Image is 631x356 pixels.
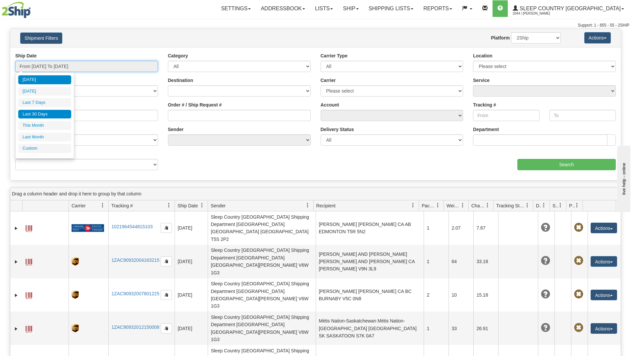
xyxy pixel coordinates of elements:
[571,200,583,211] a: Pickup Status filter column settings
[26,289,32,300] a: Label
[473,110,539,121] input: From
[447,202,460,209] span: Weight
[13,258,20,265] a: Expand
[5,6,61,11] div: live help - online
[26,323,32,333] a: Label
[18,75,71,84] li: [DATE]
[432,200,444,211] a: Packages filter column settings
[471,202,485,209] span: Charge
[555,200,566,211] a: Shipment Issues filter column settings
[161,290,172,300] button: Copy to clipboard
[72,291,79,299] img: 8 - UPS
[321,77,336,84] label: Carrier
[10,187,621,200] div: grid grouping header
[448,211,473,245] td: 2.07
[72,202,86,209] span: Carrier
[574,223,583,232] span: Pickup Not Assigned
[448,278,473,312] td: 10
[321,52,347,59] label: Carrier Type
[18,133,71,142] li: Last Month
[20,33,62,44] button: Shipment Filters
[541,256,550,265] span: Unknown
[111,291,159,296] a: 1ZAC90932007801225
[541,323,550,332] span: Unknown
[72,224,104,232] img: 20 - Canada Post
[168,102,222,108] label: Order # / Ship Request #
[482,200,493,211] a: Charge filter column settings
[536,202,542,209] span: Delivery Status
[18,144,71,153] li: Custom
[316,245,424,278] td: [PERSON_NAME] AND [PERSON_NAME] [PERSON_NAME] AND [PERSON_NAME] CA [PERSON_NAME] V9N 3L9
[321,126,354,133] label: Delivery Status
[18,98,71,107] li: Last 7 Days
[15,52,37,59] label: Ship Date
[111,257,159,263] a: 1ZAC90932004163215
[18,87,71,96] li: [DATE]
[584,32,611,43] button: Actions
[473,245,498,278] td: 33.18
[18,110,71,119] li: Last 30 Days
[424,312,448,345] td: 1
[175,278,208,312] td: [DATE]
[111,224,153,229] a: 1021964544815103
[591,223,617,233] button: Actions
[418,0,457,17] a: Reports
[473,52,492,59] label: Location
[574,323,583,332] span: Pickup Not Assigned
[316,211,424,245] td: [PERSON_NAME] [PERSON_NAME] CA AB EDMONTON T5R 5N2
[550,110,616,121] input: To
[2,2,31,18] img: logo2044.jpg
[13,225,20,232] a: Expand
[574,256,583,265] span: Pickup Not Assigned
[407,200,419,211] a: Recipient filter column settings
[161,256,172,266] button: Copy to clipboard
[302,200,313,211] a: Sender filter column settings
[175,245,208,278] td: [DATE]
[72,324,79,332] img: 8 - UPS
[473,312,498,345] td: 26.91
[518,6,621,11] span: Sleep Country [GEOGRAPHIC_DATA]
[316,278,424,312] td: [PERSON_NAME] [PERSON_NAME] CA BC BURNABY V5C 0N8
[208,211,316,245] td: Sleep Country [GEOGRAPHIC_DATA] Shipping Department [GEOGRAPHIC_DATA] [GEOGRAPHIC_DATA] [GEOGRAPH...
[161,323,172,333] button: Copy to clipboard
[208,312,316,345] td: Sleep Country [GEOGRAPHIC_DATA] Shipping Department [GEOGRAPHIC_DATA] [GEOGRAPHIC_DATA][PERSON_NA...
[72,257,79,266] img: 8 - UPS
[216,0,256,17] a: Settings
[591,256,617,267] button: Actions
[448,245,473,278] td: 64
[424,245,448,278] td: 1
[321,102,339,108] label: Account
[163,200,175,211] a: Tracking # filter column settings
[168,126,184,133] label: Sender
[111,324,159,330] a: 1ZAC90932012150008
[168,52,188,59] label: Category
[422,202,436,209] span: Packages
[522,200,533,211] a: Tracking Status filter column settings
[473,77,490,84] label: Service
[310,0,338,17] a: Lists
[448,312,473,345] td: 33
[569,202,575,209] span: Pickup Status
[97,200,108,211] a: Carrier filter column settings
[538,200,550,211] a: Delivery Status filter column settings
[552,202,558,209] span: Shipment Issues
[424,211,448,245] td: 1
[491,35,510,41] label: Platform
[473,126,499,133] label: Department
[364,0,418,17] a: Shipping lists
[256,0,310,17] a: Addressbook
[178,202,198,209] span: Ship Date
[196,200,208,211] a: Ship Date filter column settings
[168,77,193,84] label: Destination
[316,202,336,209] span: Recipient
[574,290,583,299] span: Pickup Not Assigned
[496,202,525,209] span: Tracking Status
[13,325,20,332] a: Expand
[616,144,630,212] iframe: chat widget
[211,202,226,209] span: Sender
[2,23,629,28] div: Support: 1 - 855 - 55 - 2SHIP
[26,256,32,266] a: Label
[513,10,562,17] span: 2044 / [PERSON_NAME]
[473,102,496,108] label: Tracking #
[26,222,32,233] a: Label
